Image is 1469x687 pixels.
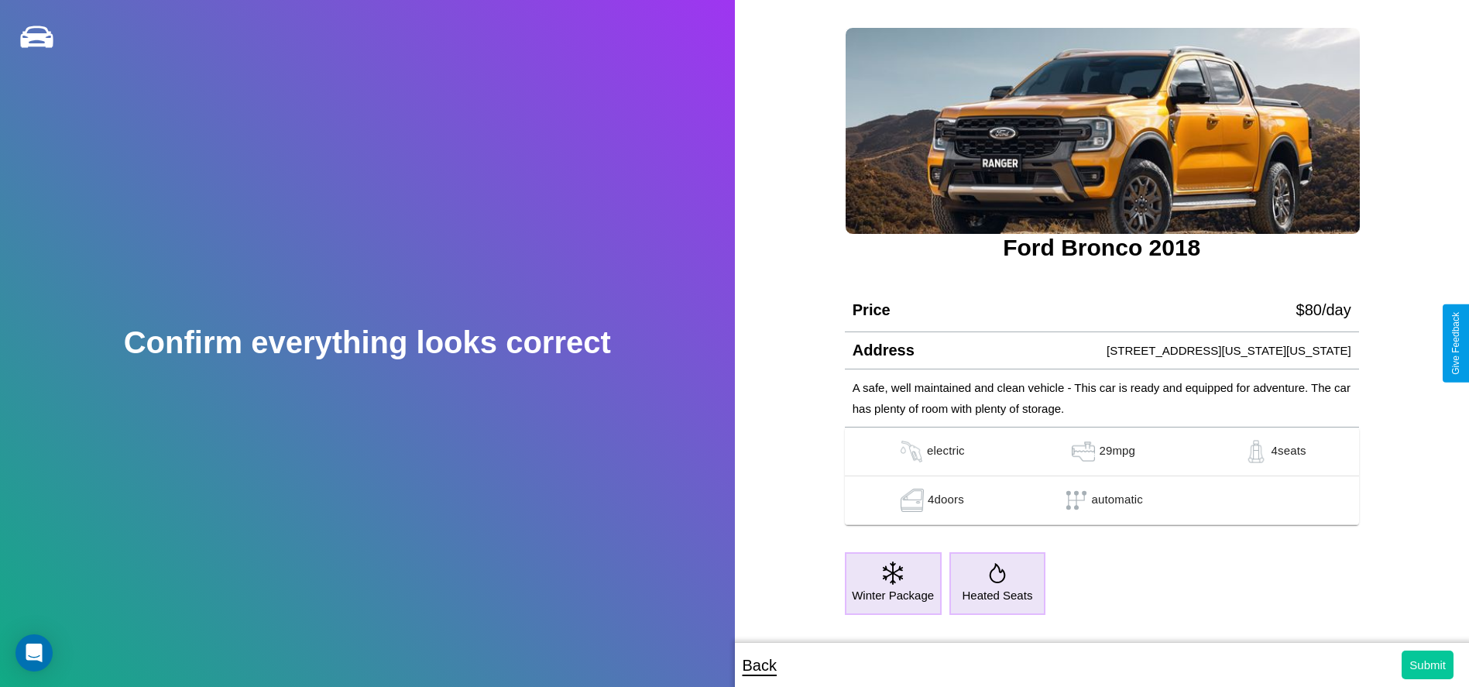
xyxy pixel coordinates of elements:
p: A safe, well maintained and clean vehicle - This car is ready and equipped for adventure. The car... [853,377,1351,419]
button: Submit [1402,651,1454,679]
img: gas [1241,440,1272,463]
h2: Confirm everything looks correct [124,325,611,360]
p: electric [927,440,965,463]
p: [STREET_ADDRESS][US_STATE][US_STATE] [1107,340,1351,361]
p: 4 doors [928,489,964,512]
h3: Ford Bronco 2018 [845,235,1359,261]
p: Back [743,651,777,679]
p: $ 80 /day [1296,296,1351,324]
p: Winter Package [852,585,934,606]
h4: Address [853,342,915,359]
p: Heated Seats [962,585,1032,606]
h4: Price [853,301,891,319]
img: gas [897,489,928,512]
div: Give Feedback [1450,312,1461,375]
div: Open Intercom Messenger [15,634,53,672]
p: automatic [1092,489,1143,512]
table: simple table [845,428,1359,525]
img: gas [1068,440,1099,463]
p: 29 mpg [1099,440,1135,463]
img: gas [896,440,927,463]
p: 4 seats [1272,440,1306,463]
